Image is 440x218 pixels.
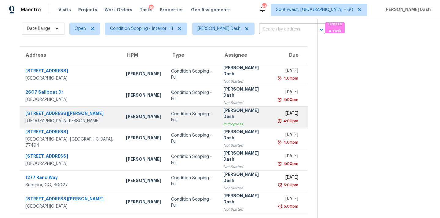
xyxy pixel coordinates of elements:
div: [GEOGRAPHIC_DATA] [25,203,116,209]
div: 545 [262,4,266,10]
div: [DATE] [278,110,298,118]
div: [PERSON_NAME] Dash [223,65,268,78]
div: [PERSON_NAME] Dash [223,171,268,185]
div: 4:00pm [282,161,298,167]
div: 5:00pm [283,203,298,209]
div: [DATE] [278,153,298,161]
span: Date Range [27,26,50,32]
div: [DATE] [278,174,298,182]
div: Not Started [223,100,268,106]
span: Southwest, [GEOGRAPHIC_DATA] + 60 [276,7,353,13]
img: Overdue Alarm Icon [277,97,282,103]
span: Condition Scoping - Interior + 1 [110,26,173,32]
div: Superior, CO, 80027 [25,182,116,188]
div: Condition Scoping - Full [171,90,214,102]
th: Type [166,47,218,64]
div: [STREET_ADDRESS] [25,129,116,136]
div: [PERSON_NAME] Dash [223,129,268,142]
div: Condition Scoping - Full [171,111,214,123]
div: [DATE] [278,89,298,97]
div: [GEOGRAPHIC_DATA] [25,161,116,167]
th: Due [273,47,308,64]
div: 4:00pm [282,139,298,145]
div: Not Started [223,185,268,191]
div: [DATE] [278,132,298,139]
div: [GEOGRAPHIC_DATA] [25,97,116,103]
div: Condition Scoping - Full [171,132,214,145]
th: Assignee [218,47,273,64]
div: 4:00pm [282,97,298,103]
div: [PERSON_NAME] [126,156,161,164]
input: Search by address [259,25,308,34]
div: [PERSON_NAME] [126,199,161,206]
span: Visits [58,7,71,13]
span: Open [75,26,86,32]
div: 4:00pm [282,118,298,124]
span: [PERSON_NAME] Dash [197,26,240,32]
div: 5:00pm [283,182,298,188]
div: Not Started [223,78,268,84]
div: Condition Scoping - Full [171,154,214,166]
span: [PERSON_NAME] Dash [382,7,431,13]
span: Geo Assignments [191,7,231,13]
span: Work Orders [105,7,132,13]
img: Overdue Alarm Icon [277,139,282,145]
div: [PERSON_NAME] Dash [223,150,268,164]
div: [PERSON_NAME] [126,113,161,121]
div: Condition Scoping - Full [171,196,214,209]
div: Condition Scoping - Full [171,68,214,80]
span: Create a Task [328,21,342,35]
div: [GEOGRAPHIC_DATA], [GEOGRAPHIC_DATA], 77494 [25,136,116,148]
span: Properties [160,7,184,13]
img: Overdue Alarm Icon [277,75,282,81]
div: [GEOGRAPHIC_DATA] [25,75,116,81]
img: Overdue Alarm Icon [277,118,282,124]
div: [STREET_ADDRESS][PERSON_NAME] [25,196,116,203]
img: Overdue Alarm Icon [277,161,282,167]
span: Maestro [21,7,41,13]
div: [PERSON_NAME] [126,71,161,78]
div: Not Started [223,206,268,213]
div: 4:00pm [282,75,298,81]
div: [PERSON_NAME] [126,92,161,100]
div: [PERSON_NAME] Dash [223,107,268,121]
div: [PERSON_NAME] Dash [223,86,268,100]
div: In Progress [223,121,268,127]
button: Open [317,25,326,34]
div: [PERSON_NAME] [126,177,161,185]
th: HPM [121,47,166,64]
div: Not Started [223,142,268,148]
img: Overdue Alarm Icon [278,203,283,209]
div: 2607 Sailboat Dr [25,89,116,97]
div: [GEOGRAPHIC_DATA][PERSON_NAME] [25,118,116,124]
div: [STREET_ADDRESS][PERSON_NAME] [25,110,116,118]
span: Projects [78,7,97,13]
img: Overdue Alarm Icon [278,182,283,188]
th: Address [20,47,121,64]
div: [STREET_ADDRESS] [25,68,116,75]
div: [DATE] [278,196,298,203]
div: Condition Scoping - Full [171,175,214,187]
div: [PERSON_NAME] Dash [223,193,268,206]
span: Tasks [140,8,152,12]
div: [DATE] [278,68,298,75]
div: Not Started [223,164,268,170]
div: [STREET_ADDRESS] [25,153,116,161]
div: 1277 Rand Way [25,174,116,182]
button: Create a Task [325,22,345,33]
div: 16 [149,5,154,11]
div: [PERSON_NAME] [126,135,161,142]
